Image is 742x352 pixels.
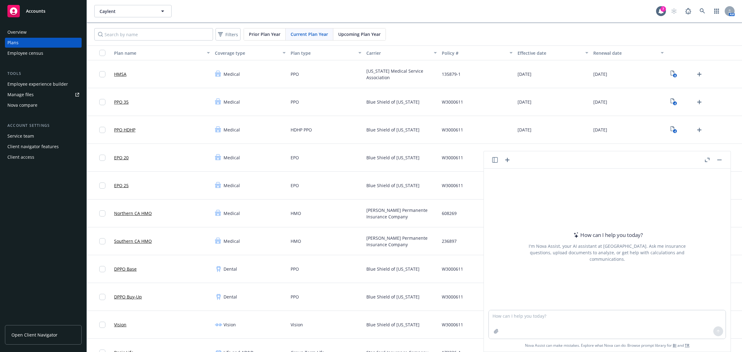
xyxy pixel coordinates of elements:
[224,127,240,133] span: Medical
[114,182,129,189] a: EPO 25
[114,321,126,328] a: Vision
[94,5,172,17] button: Caylent
[5,27,82,37] a: Overview
[114,238,152,244] a: Southern CA HMO
[674,74,676,78] text: 8
[7,131,34,141] div: Service team
[366,127,420,133] span: Blue Shield of [US_STATE]
[7,152,34,162] div: Client access
[5,71,82,77] div: Tools
[674,129,676,133] text: 4
[673,343,676,348] a: BI
[217,30,239,39] span: Filters
[291,210,301,217] span: HMO
[593,127,607,133] span: [DATE]
[366,207,437,220] span: [PERSON_NAME] Permanente Insurance Company
[7,100,37,110] div: Nova compare
[99,266,105,272] input: Toggle Row Selected
[112,45,212,60] button: Plan name
[249,31,280,37] span: Prior Plan Year
[5,131,82,141] a: Service team
[224,99,240,105] span: Medical
[366,154,420,161] span: Blue Shield of [US_STATE]
[291,127,312,133] span: HDHP PPO
[224,266,237,272] span: Dental
[442,154,463,161] span: W3000611
[291,154,299,161] span: EPO
[291,266,299,272] span: PPO
[215,50,279,56] div: Coverage type
[212,45,288,60] button: Coverage type
[520,243,694,262] div: I'm Nova Assist, your AI assistant at [GEOGRAPHIC_DATA]. Ask me insurance questions, upload docum...
[518,50,582,56] div: Effective date
[5,79,82,89] a: Employee experience builder
[674,101,676,105] text: 4
[5,2,82,20] a: Accounts
[518,127,531,133] span: [DATE]
[366,50,430,56] div: Carrier
[7,90,34,100] div: Manage files
[291,321,303,328] span: Vision
[225,31,238,38] span: Filters
[291,31,328,37] span: Current Plan Year
[5,152,82,162] a: Client access
[572,231,643,239] div: How can I help you today?
[99,322,105,328] input: Toggle Row Selected
[685,343,689,348] a: TR
[593,99,607,105] span: [DATE]
[114,71,126,77] a: HMSA
[696,5,709,17] a: Search
[442,266,463,272] span: W3000611
[224,238,240,244] span: Medical
[486,339,728,352] span: Nova Assist can make mistakes. Explore what Nova can do: Browse prompt library for and
[99,210,105,217] input: Toggle Row Selected
[114,154,129,161] a: EPO 20
[291,50,355,56] div: Plan type
[442,127,463,133] span: W3000611
[442,50,506,56] div: Policy #
[114,266,137,272] a: DPPO Base
[114,99,129,105] a: PPO 35
[515,45,591,60] button: Effective date
[94,28,213,41] input: Search by name
[364,45,440,60] button: Carrier
[26,9,45,14] span: Accounts
[669,97,679,107] a: View Plan Documents
[366,321,420,328] span: Blue Shield of [US_STATE]
[224,182,240,189] span: Medical
[99,238,105,244] input: Toggle Row Selected
[366,294,420,300] span: Blue Shield of [US_STATE]
[224,71,240,77] span: Medical
[442,294,463,300] span: W3000611
[291,238,301,244] span: HMO
[366,182,420,189] span: Blue Shield of [US_STATE]
[224,210,240,217] span: Medical
[668,5,680,17] a: Start snowing
[669,69,679,79] a: View Plan Documents
[114,127,135,133] a: PPO HDHP
[99,155,105,161] input: Toggle Row Selected
[291,182,299,189] span: EPO
[7,79,68,89] div: Employee experience builder
[5,48,82,58] a: Employee census
[11,332,58,338] span: Open Client Navigator
[288,45,364,60] button: Plan type
[442,321,463,328] span: W3000611
[224,294,237,300] span: Dental
[100,8,153,15] span: Caylent
[291,71,299,77] span: PPO
[7,142,59,152] div: Client navigator features
[694,125,704,135] a: Upload Plan Documents
[442,238,457,244] span: 236897
[291,294,299,300] span: PPO
[99,99,105,105] input: Toggle Row Selected
[442,99,463,105] span: W3000611
[5,100,82,110] a: Nova compare
[99,182,105,189] input: Toggle Row Selected
[7,48,43,58] div: Employee census
[5,90,82,100] a: Manage files
[669,125,679,135] a: View Plan Documents
[593,71,607,77] span: [DATE]
[7,27,27,37] div: Overview
[99,127,105,133] input: Toggle Row Selected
